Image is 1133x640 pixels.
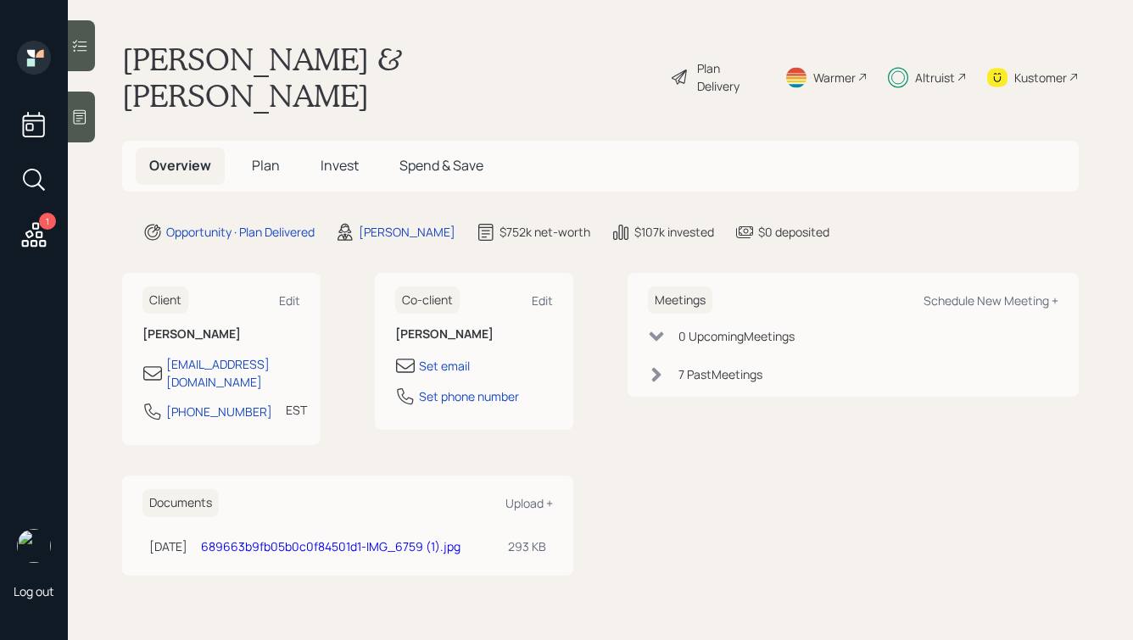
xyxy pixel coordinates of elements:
[142,287,188,314] h6: Client
[419,357,470,375] div: Set email
[142,327,300,342] h6: [PERSON_NAME]
[142,489,219,517] h6: Documents
[149,537,187,555] div: [DATE]
[149,156,211,175] span: Overview
[166,355,300,391] div: [EMAIL_ADDRESS][DOMAIN_NAME]
[279,292,300,309] div: Edit
[39,213,56,230] div: 1
[678,365,762,383] div: 7 Past Meeting s
[813,69,856,86] div: Warmer
[321,156,359,175] span: Invest
[17,529,51,563] img: hunter_neumayer.jpg
[395,327,553,342] h6: [PERSON_NAME]
[419,387,519,405] div: Set phone number
[678,327,795,345] div: 0 Upcoming Meeting s
[395,287,460,314] h6: Co-client
[359,223,455,241] div: [PERSON_NAME]
[399,156,483,175] span: Spend & Save
[252,156,280,175] span: Plan
[505,495,553,511] div: Upload +
[648,287,712,314] h6: Meetings
[508,537,546,555] div: 293 KB
[201,538,460,554] a: 689663b9fb05b0c0f84501d1-IMG_6759 (1).jpg
[634,223,714,241] div: $107k invested
[758,223,829,241] div: $0 deposited
[697,59,764,95] div: Plan Delivery
[166,403,272,420] div: [PHONE_NUMBER]
[166,223,315,241] div: Opportunity · Plan Delivered
[532,292,553,309] div: Edit
[122,41,656,114] h1: [PERSON_NAME] & [PERSON_NAME]
[1014,69,1067,86] div: Kustomer
[500,223,590,241] div: $752k net-worth
[915,69,955,86] div: Altruist
[924,292,1058,309] div: Schedule New Meeting +
[286,401,307,419] div: EST
[14,583,54,599] div: Log out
